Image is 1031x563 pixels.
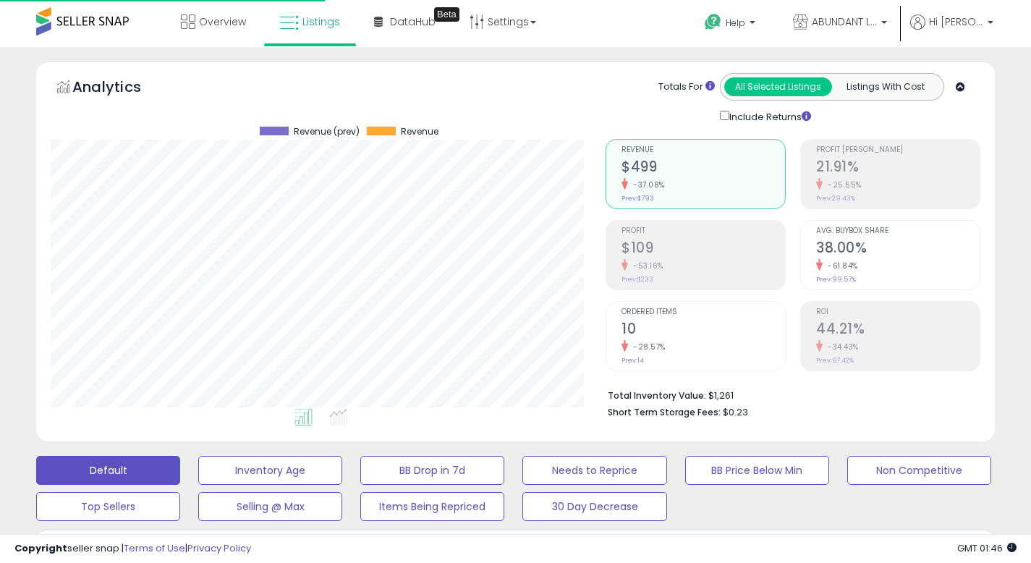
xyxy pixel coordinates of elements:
[360,492,504,521] button: Items Being Repriced
[14,542,251,556] div: seller snap | |
[709,108,828,124] div: Include Returns
[847,456,991,485] button: Non Competitive
[693,2,770,47] a: Help
[294,127,360,137] span: Revenue (prev)
[608,389,706,402] b: Total Inventory Value:
[823,179,862,190] small: -25.55%
[816,158,980,178] h2: 21.91%
[621,146,785,154] span: Revenue
[816,356,854,365] small: Prev: 67.42%
[434,7,459,22] div: Tooltip anchor
[816,194,855,203] small: Prev: 29.43%
[608,386,970,403] li: $1,261
[621,321,785,340] h2: 10
[704,13,722,31] i: Get Help
[621,158,785,178] h2: $499
[685,456,829,485] button: BB Price Below Min
[823,261,858,271] small: -61.84%
[816,275,856,284] small: Prev: 99.57%
[36,456,180,485] button: Default
[522,492,666,521] button: 30 Day Decrease
[621,240,785,259] h2: $109
[36,492,180,521] button: Top Sellers
[658,80,715,94] div: Totals For
[816,146,980,154] span: Profit [PERSON_NAME]
[608,406,721,418] b: Short Term Storage Fees:
[198,456,342,485] button: Inventory Age
[621,227,785,235] span: Profit
[302,14,340,29] span: Listings
[823,342,859,352] small: -34.43%
[401,127,438,137] span: Revenue
[628,342,666,352] small: -28.57%
[360,456,504,485] button: BB Drop in 7d
[198,492,342,521] button: Selling @ Max
[726,17,745,29] span: Help
[199,14,246,29] span: Overview
[390,14,436,29] span: DataHub
[72,77,169,101] h5: Analytics
[957,541,1017,555] span: 2025-09-7 01:46 GMT
[816,227,980,235] span: Avg. Buybox Share
[621,275,653,284] small: Prev: $233
[187,541,251,555] a: Privacy Policy
[831,77,939,96] button: Listings With Cost
[621,356,644,365] small: Prev: 14
[522,456,666,485] button: Needs to Reprice
[628,179,665,190] small: -37.08%
[910,14,993,47] a: Hi [PERSON_NAME]
[816,308,980,316] span: ROI
[628,261,663,271] small: -53.16%
[124,541,185,555] a: Terms of Use
[621,308,785,316] span: Ordered Items
[816,240,980,259] h2: 38.00%
[14,541,67,555] strong: Copyright
[929,14,983,29] span: Hi [PERSON_NAME]
[724,77,832,96] button: All Selected Listings
[816,321,980,340] h2: 44.21%
[812,14,877,29] span: ABUNDANT LiFE
[723,405,748,419] span: $0.23
[621,194,654,203] small: Prev: $793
